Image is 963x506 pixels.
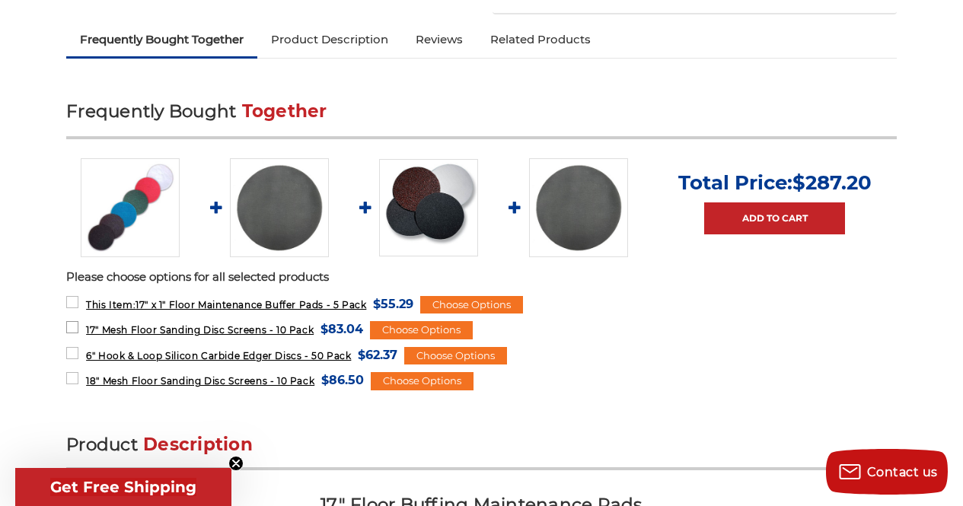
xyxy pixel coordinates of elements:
[15,468,231,506] div: Get Free ShippingClose teaser
[826,449,948,495] button: Contact us
[373,294,413,314] span: $55.29
[86,299,136,310] strong: This Item:
[66,269,897,286] p: Please choose options for all selected products
[257,23,402,56] a: Product Description
[420,296,523,314] div: Choose Options
[86,375,314,387] span: 18" Mesh Floor Sanding Disc Screens - 10 Pack
[143,434,253,455] span: Description
[371,372,474,390] div: Choose Options
[867,465,938,479] span: Contact us
[792,170,872,195] span: $287.20
[66,100,236,122] span: Frequently Bought
[50,478,196,496] span: Get Free Shipping
[370,321,473,339] div: Choose Options
[86,299,366,310] span: 17" x 1" Floor Maintenance Buffer Pads - 5 Pack
[81,158,180,257] img: 17" Floor Maintenance Buffer Pads - 5 Pack
[321,370,364,390] span: $86.50
[704,202,845,234] a: Add to Cart
[66,434,138,455] span: Product
[678,170,872,195] p: Total Price:
[86,350,351,361] span: 6" Hook & Loop Silicon Carbide Edger Discs - 50 Pack
[320,319,363,339] span: $83.04
[66,23,257,56] a: Frequently Bought Together
[402,23,477,56] a: Reviews
[358,345,397,365] span: $62.37
[404,347,507,365] div: Choose Options
[228,456,244,471] button: Close teaser
[86,324,314,336] span: 17" Mesh Floor Sanding Disc Screens - 10 Pack
[477,23,604,56] a: Related Products
[242,100,327,122] span: Together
